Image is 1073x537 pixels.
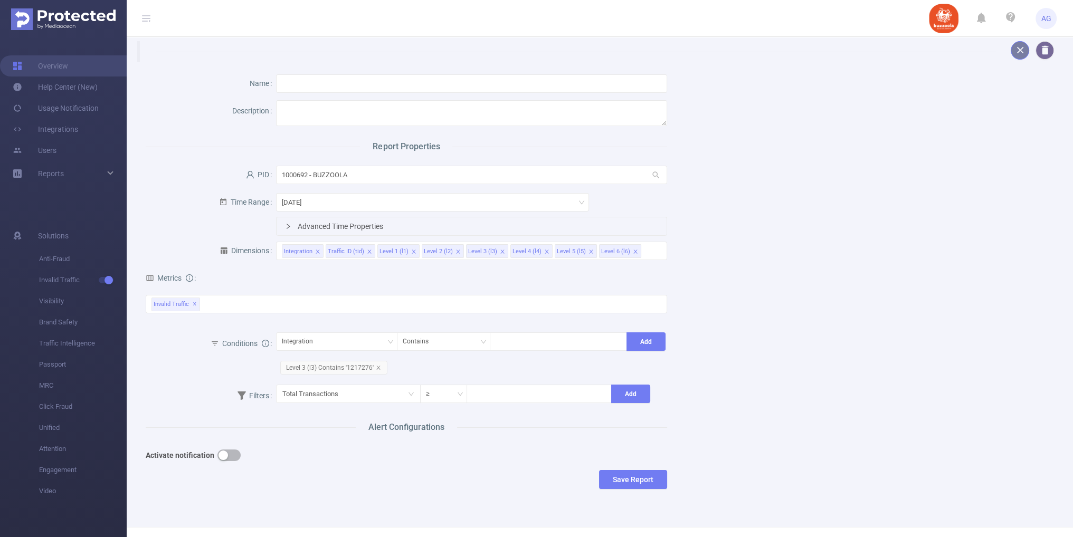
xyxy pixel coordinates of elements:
i: icon: down [578,199,585,207]
i: icon: close [588,249,594,255]
li: Level 4 (l4) [510,244,553,258]
i: icon: down [457,391,463,398]
a: Integrations [13,119,78,140]
i: icon: close [544,249,549,255]
button: Add [626,332,666,351]
div: Level 2 (l2) [424,245,453,258]
span: Anti-Fraud [39,248,127,270]
span: Time Range [219,198,269,206]
i: icon: close [500,249,505,255]
span: Passport [39,354,127,375]
span: PID [246,170,269,179]
a: Help Center (New) [13,76,98,98]
span: Attention [39,438,127,459]
i: icon: close [367,249,372,255]
img: Protected Media [11,8,116,30]
div: Level 4 (l4) [512,245,542,258]
li: Integration [282,244,324,258]
span: Level 3 (l3) Contains '1217276' [280,361,387,375]
span: AG [1041,8,1051,29]
span: Video [39,481,127,502]
div: icon: rightAdvanced Time Properties [277,217,667,235]
span: Invalid Traffic [151,298,200,311]
i: icon: info-circle [262,340,269,347]
i: icon: close [315,249,320,255]
button: Add [611,385,650,403]
li: Level 1 (l1) [377,244,420,258]
i: icon: user [246,170,254,179]
a: Users [13,140,56,161]
div: Yesterday [282,194,309,211]
li: Level 5 (l5) [555,244,597,258]
span: Reports [38,169,64,178]
span: Traffic Intelligence [39,333,127,354]
b: Activate notification [146,451,214,459]
span: Metrics [146,274,182,282]
span: Invalid Traffic [39,270,127,291]
span: Solutions [38,225,69,246]
div: Level 1 (l1) [379,245,409,258]
a: Overview [13,55,68,76]
div: Level 5 (l5) [557,245,586,258]
div: Contains [403,333,436,350]
label: Description [232,107,276,115]
div: Level 3 (l3) [468,245,497,258]
div: Integration [284,245,312,258]
i: icon: close [455,249,461,255]
i: icon: close [376,365,381,370]
span: Report Properties [360,140,452,153]
a: Reports [38,163,64,184]
li: Traffic ID (tid) [326,244,375,258]
div: Integration [282,333,320,350]
i: icon: right [285,223,291,229]
li: Level 2 (l2) [422,244,464,258]
div: Traffic ID (tid) [328,245,364,258]
span: Brand Safety [39,312,127,333]
div: ≥ [426,385,437,402]
span: Visibility [39,291,127,312]
li: Level 6 (l6) [599,244,641,258]
i: icon: down [480,339,487,346]
button: Save Report [599,470,667,489]
i: icon: down [387,339,394,346]
i: icon: close [411,249,416,255]
label: Name [250,79,276,88]
span: Click Fraud [39,396,127,417]
span: Unified [39,417,127,438]
li: Level 3 (l3) [466,244,508,258]
span: MRC [39,375,127,396]
span: Engagement [39,459,127,481]
span: Filters [238,391,269,400]
span: Conditions [222,339,269,348]
i: icon: info-circle [186,274,193,282]
span: Dimensions [220,246,269,255]
div: Level 6 (l6) [601,245,630,258]
a: Usage Notification [13,98,99,119]
span: Alert Configurations [356,421,457,434]
span: ✕ [193,298,197,311]
i: icon: close [633,249,638,255]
